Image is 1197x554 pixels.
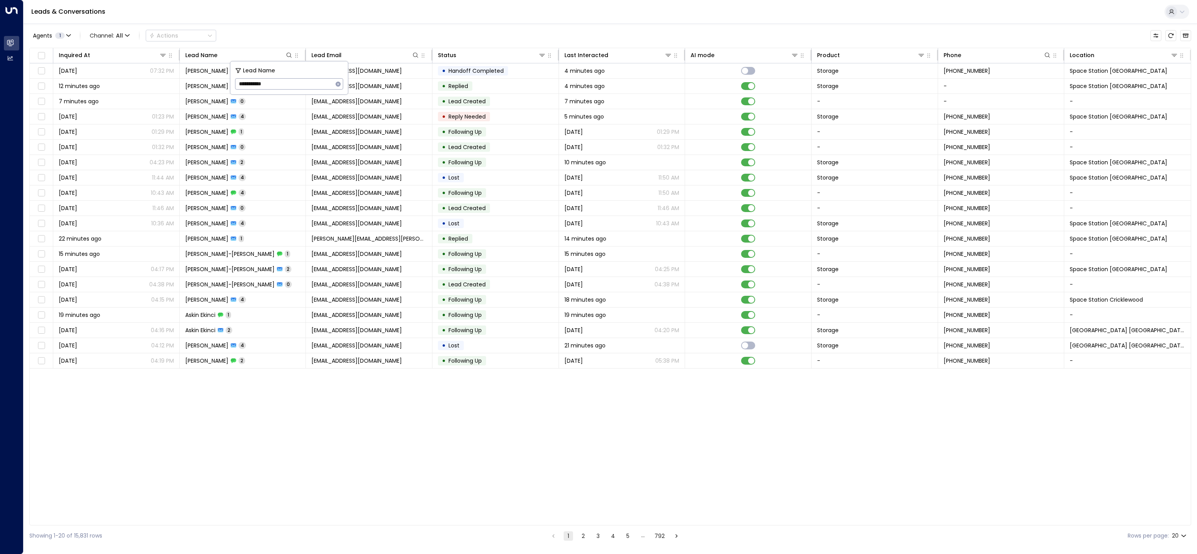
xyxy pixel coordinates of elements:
[36,356,46,366] span: Toggle select row
[944,189,990,197] span: +447554627828
[185,326,215,334] span: Askin Ekinci
[36,173,46,183] span: Toggle select row
[1070,342,1185,349] span: Space Station Shrewsbury
[59,113,77,121] span: Oct 10, 2025
[1064,246,1191,261] td: -
[564,113,604,121] span: 5 minutes ago
[944,50,961,60] div: Phone
[442,171,446,184] div: •
[36,326,46,335] span: Toggle select row
[442,293,446,306] div: •
[33,33,52,38] span: Agents
[185,250,275,258] span: Jamal El-kalawy
[564,143,583,151] span: Oct 10, 2025
[442,156,446,169] div: •
[29,30,74,41] button: Agents1
[87,30,133,41] span: Channel:
[152,143,174,151] p: 01:32 PM
[944,357,990,365] span: +447536284512
[1070,174,1167,182] span: Space Station Banbury
[448,235,468,243] span: Replied
[564,97,604,105] span: 7 minutes ago
[36,142,46,152] span: Toggle select row
[442,247,446,261] div: •
[311,281,402,288] span: jamal_el-kalawy93@hotmail.com
[59,50,90,60] div: Inquired At
[817,50,840,60] div: Product
[564,531,573,541] button: page 1
[944,326,990,334] span: +447401897096
[1128,532,1169,540] label: Rows per page:
[239,113,246,120] span: 4
[448,219,459,227] span: Lost
[658,204,679,212] p: 11:46 AM
[151,342,174,349] p: 04:12 PM
[185,113,228,121] span: Karen Gomersall
[442,232,446,245] div: •
[657,143,679,151] p: 01:32 PM
[817,219,839,227] span: Storage
[149,32,178,39] div: Actions
[239,174,246,181] span: 4
[36,280,46,290] span: Toggle select row
[448,189,482,197] span: Following Up
[239,235,244,242] span: 1
[812,124,938,139] td: -
[185,67,228,75] span: Lee Daniels
[944,204,990,212] span: +447554627828
[448,67,504,75] span: Handoff Completed
[1064,140,1191,155] td: -
[311,158,402,166] span: alanbuckwell@gmail.com
[564,204,583,212] span: Sep 15, 2025
[36,81,46,91] span: Toggle select row
[285,266,291,272] span: 2
[36,51,46,61] span: Toggle select all
[1064,185,1191,200] td: -
[812,185,938,200] td: -
[944,143,990,151] span: +447783986345
[442,186,446,200] div: •
[448,296,482,304] span: Following Up
[944,219,990,227] span: +447554627828
[564,219,583,227] span: Sep 12, 2025
[1070,158,1167,166] span: Space Station Banbury
[812,94,938,109] td: -
[623,531,633,541] button: Go to page 5
[59,97,99,105] span: 7 minutes ago
[36,249,46,259] span: Toggle select row
[691,50,714,60] div: AI mode
[59,281,77,288] span: Oct 12, 2025
[36,127,46,137] span: Toggle select row
[442,354,446,367] div: •
[285,250,290,257] span: 1
[944,113,990,121] span: +447783986345
[564,326,583,334] span: Yesterday
[448,311,482,319] span: Following Up
[311,326,402,334] span: askin_ekinci@hotmail.com
[944,265,990,273] span: +447857002077
[448,128,482,136] span: Following Up
[36,310,46,320] span: Toggle select row
[239,296,246,303] span: 4
[311,265,402,273] span: jamal_el-kalawy93@hotmail.com
[579,531,588,541] button: Go to page 2
[812,140,938,155] td: -
[1064,353,1191,368] td: -
[564,67,605,75] span: 4 minutes ago
[185,342,228,349] span: Kerry Smith
[817,174,839,182] span: Storage
[448,326,482,334] span: Following Up
[185,82,228,90] span: Jane Smith
[185,189,228,197] span: Alan Buckwell
[87,30,133,41] button: Channel:All
[185,158,228,166] span: Alan Buckwell
[944,281,990,288] span: +447857002077
[548,531,682,541] nav: pagination navigation
[812,353,938,368] td: -
[944,50,1052,60] div: Phone
[564,281,583,288] span: Oct 12, 2025
[442,339,446,352] div: •
[944,235,990,243] span: +447485159405
[185,219,228,227] span: Alan Buckwell
[239,342,246,349] span: 4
